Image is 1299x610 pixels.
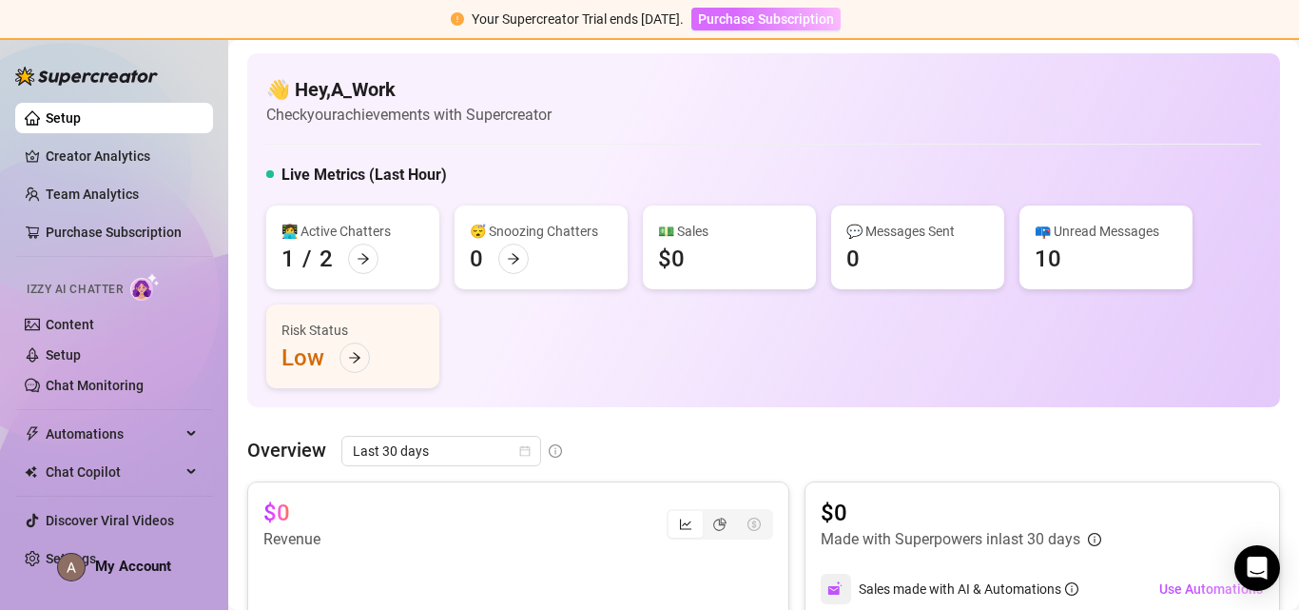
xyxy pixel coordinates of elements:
span: Use Automations [1159,581,1263,597]
div: 😴 Snoozing Chatters [470,221,612,242]
span: My Account [95,558,171,575]
span: Last 30 days [353,437,530,465]
div: Risk Status [281,320,424,341]
span: exclamation-circle [451,12,464,26]
div: 👩‍💻 Active Chatters [281,221,424,242]
span: dollar-circle [747,518,761,531]
h4: 👋 Hey, A_Work [266,76,552,103]
article: $0 [821,498,1101,528]
span: arrow-right [507,252,520,266]
span: thunderbolt [25,426,40,442]
article: Check your achievements with Supercreator [266,103,552,127]
div: 0 [846,244,860,274]
div: 💵 Sales [658,221,801,242]
a: Setup [46,110,81,126]
span: arrow-right [357,252,370,266]
div: 1 [281,244,295,274]
span: Chat Copilot [46,457,181,487]
span: info-circle [549,444,562,458]
img: svg%3e [827,580,844,598]
div: 10 [1035,244,1061,274]
img: logo-BBDzfeDw.svg [15,67,158,86]
span: calendar [519,445,531,457]
img: Chat Copilot [25,465,37,479]
img: ACg8ocINSfkJbrvCeRL9lNnCrQNu8fW17aHutyFP_WxrD7cjxkz2BQ=s96-c [58,554,85,580]
button: Use Automations [1158,574,1264,604]
span: line-chart [679,518,692,531]
div: segmented control [667,509,773,540]
div: 📪 Unread Messages [1035,221,1177,242]
a: Chat Monitoring [46,378,144,393]
div: 2 [320,244,333,274]
span: Automations [46,419,181,449]
article: Made with Superpowers in last 30 days [821,528,1080,551]
article: $0 [263,498,290,528]
span: pie-chart [713,518,727,531]
div: Sales made with AI & Automations [859,579,1078,600]
h5: Live Metrics (Last Hour) [281,164,447,187]
span: Your Supercreator Trial ends [DATE]. [472,11,684,27]
button: Purchase Subscription [691,8,841,30]
a: Purchase Subscription [46,225,182,240]
a: Discover Viral Videos [46,513,174,528]
article: Overview [247,436,326,464]
div: 0 [470,244,483,274]
a: Settings [46,551,96,566]
a: Purchase Subscription [691,11,841,27]
span: info-circle [1088,533,1101,546]
a: Setup [46,347,81,363]
div: Open Intercom Messenger [1234,545,1280,591]
span: arrow-right [348,351,361,364]
article: Revenue [263,528,320,551]
img: AI Chatter [130,273,160,301]
div: 💬 Messages Sent [846,221,989,242]
a: Content [46,317,94,332]
div: $0 [658,244,685,274]
a: Creator Analytics [46,141,198,171]
span: info-circle [1065,582,1078,596]
a: Team Analytics [46,187,139,202]
span: Purchase Subscription [698,11,834,27]
span: Izzy AI Chatter [27,281,123,299]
